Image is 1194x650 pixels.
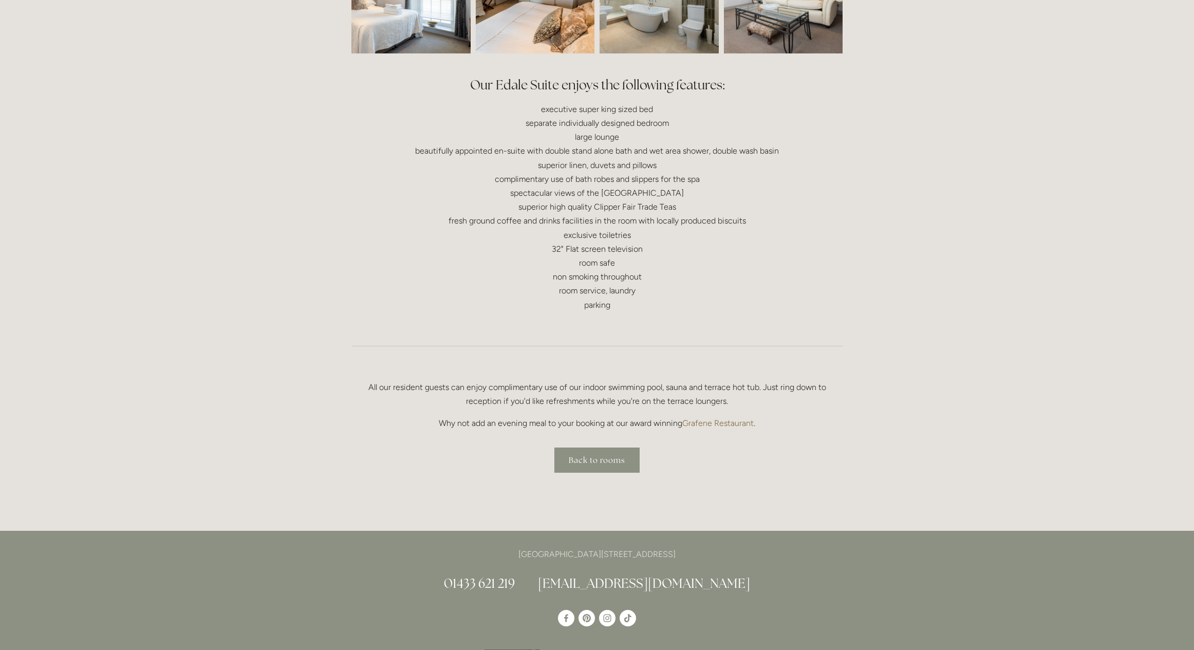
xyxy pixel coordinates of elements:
[599,610,615,626] a: Instagram
[538,575,750,591] a: [EMAIL_ADDRESS][DOMAIN_NAME]
[558,610,574,626] a: Losehill House Hotel & Spa
[579,610,595,626] a: Pinterest
[620,610,636,626] a: TikTok
[351,416,843,430] p: Why not add an evening meal to your booking at our award winning .
[682,418,754,428] a: Grafene Restaurant
[351,380,843,408] p: All our resident guests can enjoy complimentary use of our indoor swimming pool, sauna and terrac...
[444,575,515,591] a: 01433 621 219
[554,448,640,473] a: Back to rooms
[351,102,843,312] p: executive super king sized bed separate individually designed bedroom large lounge beautifully ap...
[351,547,843,561] p: [GEOGRAPHIC_DATA][STREET_ADDRESS]
[351,76,843,94] h2: Our Edale Suite enjoys the following features:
